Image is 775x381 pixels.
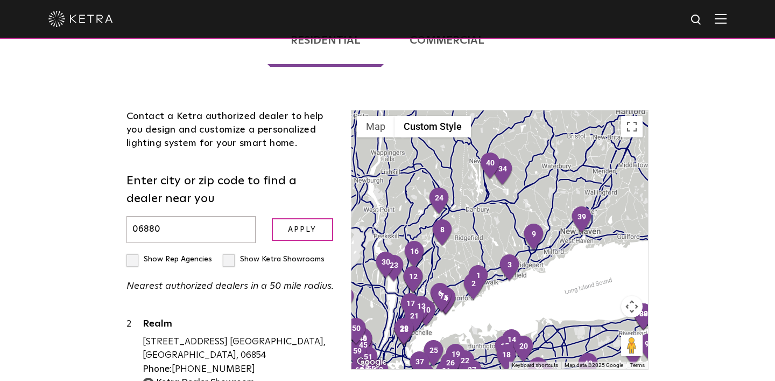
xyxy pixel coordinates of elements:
span: Map data ©2025 Google [565,362,623,368]
div: [STREET_ADDRESS] [GEOGRAPHIC_DATA], [GEOGRAPHIC_DATA], 06854 [143,335,335,363]
div: 96 [638,333,660,362]
a: Realm [143,319,335,332]
div: 37 [408,351,431,380]
div: 34 [491,158,514,187]
div: 26 [439,352,462,381]
div: 24 [428,187,450,216]
div: 14 [501,329,523,358]
a: Residential [267,14,384,67]
label: Enter city or zip code to find a dealer near you [126,172,335,208]
div: 15 [494,335,516,364]
button: Toggle fullscreen view [621,116,643,137]
div: 12 [402,266,425,295]
div: 25 [422,340,445,369]
div: 1 [467,265,490,294]
div: 6 [429,282,452,311]
div: 30 [375,251,397,280]
div: [PHONE_NUMBER] [143,363,335,377]
div: 17 [399,293,422,322]
button: Map camera controls [621,296,643,317]
input: Apply [272,218,333,241]
div: 3 [498,254,521,283]
a: Commercial [386,14,508,67]
p: Nearest authorized dealers in a 50 mile radius. [126,279,335,294]
div: 19 [445,343,467,372]
div: 40 [479,152,502,181]
img: search icon [690,13,703,27]
a: Terms [630,362,645,368]
img: Hamburger%20Nav.svg [715,13,727,24]
button: Keyboard shortcuts [512,362,558,369]
input: Enter city or zip code [126,216,256,244]
button: Drag Pegman onto the map to open Street View [621,335,643,356]
strong: Phone: [143,365,172,374]
div: 7 [431,285,453,314]
div: 39 [570,206,593,235]
div: 2 [462,273,485,302]
button: Show street map [357,116,394,137]
button: Custom Style [394,116,471,137]
a: Open this area in Google Maps (opens a new window) [354,355,390,369]
div: 22 [454,350,476,379]
div: 29 [393,317,415,347]
label: Show Rep Agencies [126,255,212,263]
div: 8 [431,219,454,248]
img: ketra-logo-2019-white [48,11,113,27]
div: Contact a Ketra authorized dealer to help you design and customize a personalized lighting system... [126,110,335,151]
label: Show Ketra Showrooms [223,255,325,263]
div: 20 [512,335,535,364]
div: 50 [345,317,368,347]
img: Google [354,355,390,369]
div: 9 [523,223,545,252]
div: 18 [495,344,518,373]
div: 21 [403,305,426,334]
div: 89 [632,303,655,332]
div: 16 [403,240,426,269]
